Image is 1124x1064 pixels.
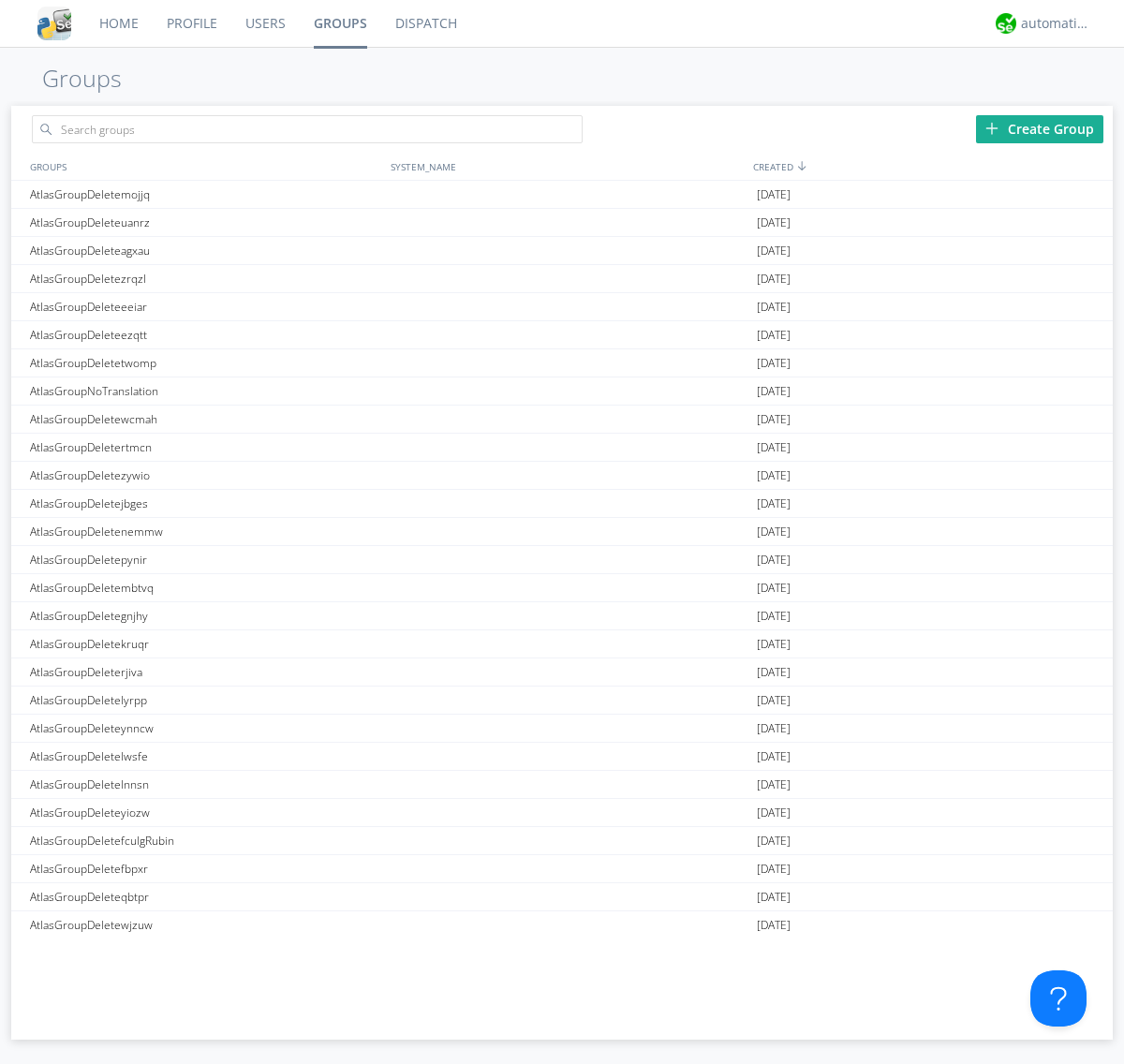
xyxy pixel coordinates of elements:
[25,658,386,686] div: AtlasGroupDeleterjiva
[1030,970,1087,1027] iframe: Toggle Customer Support
[757,406,791,434] span: [DATE]
[11,490,1113,518] a: AtlasGroupDeletejbges[DATE]
[757,715,791,743] span: [DATE]
[25,321,386,348] div: AtlasGroupDeleteezqtt
[757,911,791,939] span: [DATE]
[25,602,386,629] div: AtlasGroupDeletegnjhy
[757,574,791,602] span: [DATE]
[757,687,791,715] span: [DATE]
[11,799,1113,827] a: AtlasGroupDeleteyiozw[DATE]
[11,546,1113,574] a: AtlasGroupDeletepynir[DATE]
[757,630,791,658] span: [DATE]
[11,462,1113,490] a: AtlasGroupDeletezywio[DATE]
[25,265,386,292] div: AtlasGroupDeletezrqzl
[757,883,791,911] span: [DATE]
[757,827,791,855] span: [DATE]
[25,799,386,826] div: AtlasGroupDeleteyiozw
[386,153,748,180] div: SYSTEM_NAME
[11,602,1113,630] a: AtlasGroupDeletegnjhy[DATE]
[757,321,791,349] span: [DATE]
[25,827,386,854] div: AtlasGroupDeletefculgRubin
[25,771,386,798] div: AtlasGroupDeletelnnsn
[25,153,381,180] div: GROUPS
[757,265,791,293] span: [DATE]
[11,883,1113,911] a: AtlasGroupDeleteqbtpr[DATE]
[11,715,1113,743] a: AtlasGroupDeleteynncw[DATE]
[996,13,1016,34] img: d2d01cd9b4174d08988066c6d424eccd
[11,574,1113,602] a: AtlasGroupDeletembtvq[DATE]
[985,122,998,135] img: plus.svg
[25,181,386,208] div: AtlasGroupDeletemojjq
[11,771,1113,799] a: AtlasGroupDeletelnnsn[DATE]
[757,771,791,799] span: [DATE]
[25,293,386,320] div: AtlasGroupDeleteeeiar
[25,490,386,517] div: AtlasGroupDeletejbges
[11,743,1113,771] a: AtlasGroupDeletelwsfe[DATE]
[757,855,791,883] span: [DATE]
[757,462,791,490] span: [DATE]
[11,181,1113,209] a: AtlasGroupDeletemojjq[DATE]
[11,321,1113,349] a: AtlasGroupDeleteezqtt[DATE]
[11,406,1113,434] a: AtlasGroupDeletewcmah[DATE]
[25,855,386,882] div: AtlasGroupDeletefbpxr
[11,687,1113,715] a: AtlasGroupDeletelyrpp[DATE]
[25,406,386,433] div: AtlasGroupDeletewcmah
[25,462,386,489] div: AtlasGroupDeletezywio
[25,434,386,461] div: AtlasGroupDeletertmcn
[25,209,386,236] div: AtlasGroupDeleteuanrz
[11,377,1113,406] a: AtlasGroupNoTranslation[DATE]
[757,546,791,574] span: [DATE]
[37,7,71,40] img: cddb5a64eb264b2086981ab96f4c1ba7
[25,630,386,658] div: AtlasGroupDeletekruqr
[25,911,386,938] div: AtlasGroupDeletewjzuw
[757,518,791,546] span: [DATE]
[11,265,1113,293] a: AtlasGroupDeletezrqzl[DATE]
[25,546,386,573] div: AtlasGroupDeletepynir
[757,377,791,406] span: [DATE]
[757,658,791,687] span: [DATE]
[11,349,1113,377] a: AtlasGroupDeletetwomp[DATE]
[11,209,1113,237] a: AtlasGroupDeleteuanrz[DATE]
[757,293,791,321] span: [DATE]
[757,349,791,377] span: [DATE]
[1021,14,1091,33] div: automation+atlas
[11,237,1113,265] a: AtlasGroupDeleteagxau[DATE]
[25,574,386,601] div: AtlasGroupDeletembtvq
[25,715,386,742] div: AtlasGroupDeleteynncw
[976,115,1103,143] div: Create Group
[25,518,386,545] div: AtlasGroupDeletenemmw
[11,658,1113,687] a: AtlasGroupDeleterjiva[DATE]
[11,827,1113,855] a: AtlasGroupDeletefculgRubin[DATE]
[757,490,791,518] span: [DATE]
[11,434,1113,462] a: AtlasGroupDeletertmcn[DATE]
[25,883,386,910] div: AtlasGroupDeleteqbtpr
[757,181,791,209] span: [DATE]
[25,349,386,377] div: AtlasGroupDeletetwomp
[11,855,1113,883] a: AtlasGroupDeletefbpxr[DATE]
[11,630,1113,658] a: AtlasGroupDeletekruqr[DATE]
[757,743,791,771] span: [DATE]
[25,687,386,714] div: AtlasGroupDeletelyrpp
[757,799,791,827] span: [DATE]
[748,153,1113,180] div: CREATED
[11,518,1113,546] a: AtlasGroupDeletenemmw[DATE]
[32,115,583,143] input: Search groups
[757,602,791,630] span: [DATE]
[25,377,386,405] div: AtlasGroupNoTranslation
[757,434,791,462] span: [DATE]
[25,237,386,264] div: AtlasGroupDeleteagxau
[11,293,1113,321] a: AtlasGroupDeleteeeiar[DATE]
[25,743,386,770] div: AtlasGroupDeletelwsfe
[11,911,1113,939] a: AtlasGroupDeletewjzuw[DATE]
[757,209,791,237] span: [DATE]
[757,237,791,265] span: [DATE]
